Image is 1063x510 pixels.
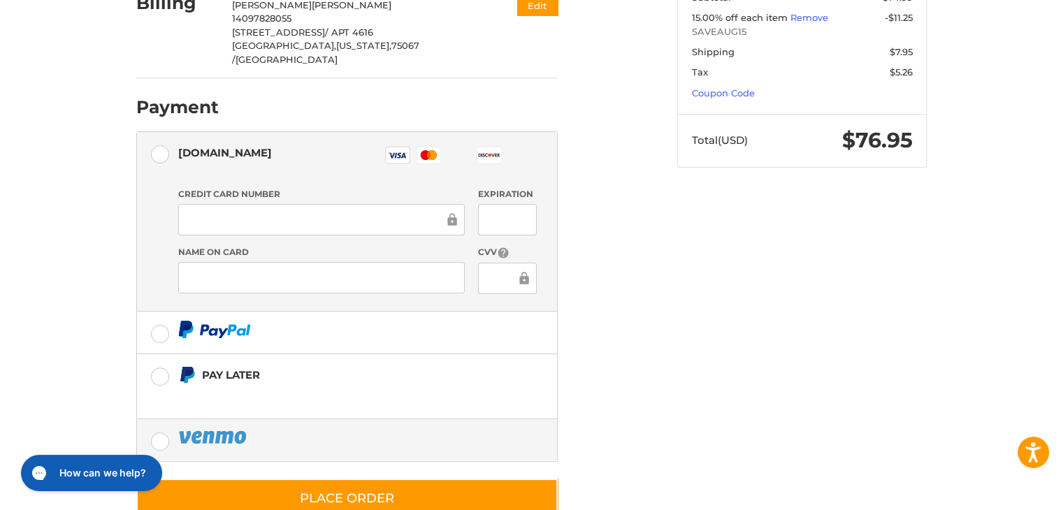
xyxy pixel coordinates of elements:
span: $76.95 [842,127,913,153]
iframe: Google Customer Reviews [948,472,1063,510]
label: Name on Card [178,246,465,258]
img: Pay Later icon [178,366,196,384]
span: 14097828055 [232,13,291,24]
label: Credit Card Number [178,188,465,201]
span: -$11.25 [885,12,913,23]
div: Pay Later [202,363,470,386]
span: Tax [692,66,708,78]
img: PayPal icon [178,428,250,446]
iframe: Gorgias live chat messenger [14,450,166,496]
div: [DOMAIN_NAME] [178,141,272,164]
a: Remove [790,12,828,23]
h2: Payment [136,96,219,118]
label: Expiration [478,188,536,201]
span: [GEOGRAPHIC_DATA] [236,54,338,65]
a: Coupon Code [692,87,755,99]
span: [US_STATE], [336,40,391,51]
span: SAVEAUG15 [692,25,913,39]
iframe: PayPal Message 1 [178,390,470,402]
span: $5.26 [890,66,913,78]
span: $7.95 [890,46,913,57]
span: 15.00% off each item [692,12,790,23]
label: CVV [478,246,536,259]
img: PayPal icon [178,321,251,338]
span: / APT 4616 [325,27,373,38]
span: 75067 / [232,40,419,65]
span: Total (USD) [692,133,748,147]
span: [GEOGRAPHIC_DATA], [232,40,336,51]
span: Shipping [692,46,735,57]
span: [STREET_ADDRESS] [232,27,325,38]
